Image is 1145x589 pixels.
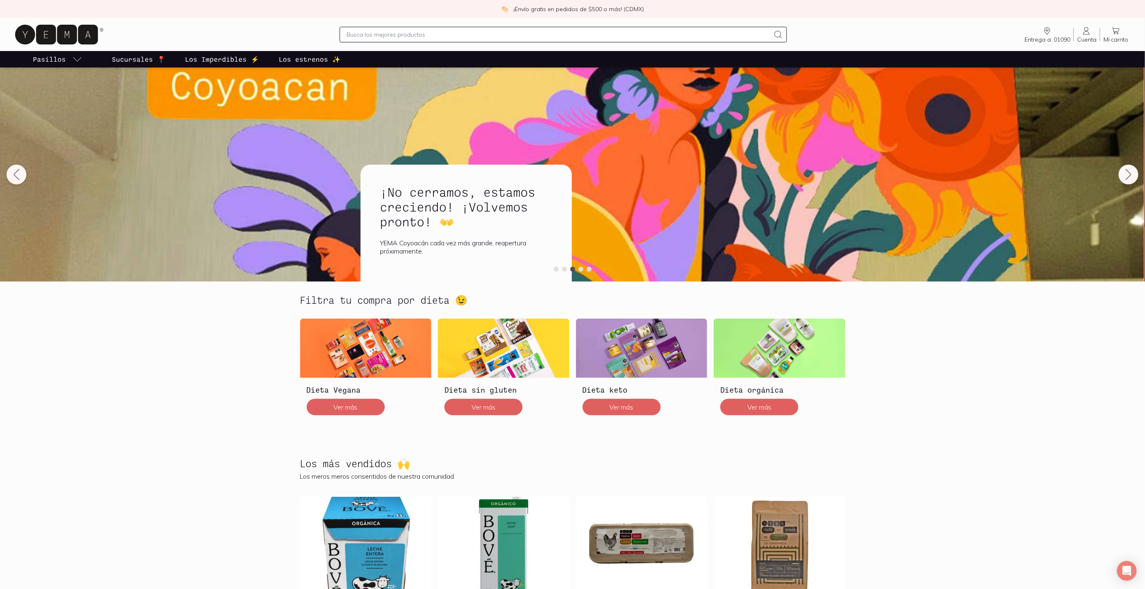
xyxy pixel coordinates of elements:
[307,399,385,415] button: Ver más
[1103,36,1129,43] span: Mi carrito
[438,319,569,378] img: Dieta sin gluten
[1077,36,1096,43] span: Cuenta
[31,51,84,68] a: pasillo-todos-link
[307,384,425,395] h3: Dieta Vegana
[300,458,410,469] h2: Los más vendidos 🙌
[514,5,644,13] p: ¡Envío gratis en pedidos de $500 o más! (CDMX)
[501,5,509,13] img: check
[1100,26,1132,43] a: Mi carrito
[1074,26,1100,43] a: Cuenta
[300,319,432,378] img: Dieta Vegana
[576,319,708,421] a: Dieta ketoDieta ketoVer más
[300,472,845,480] p: Los meros meros consentidos de nuestra comunidad
[300,319,432,421] a: Dieta VeganaDieta VeganaVer más
[1117,561,1137,581] div: Open Intercom Messenger
[185,54,259,64] p: Los Imperdibles ⚡️
[110,51,167,68] a: Sucursales 📍
[720,399,798,415] button: Ver más
[112,54,165,64] p: Sucursales 📍
[300,295,468,305] h2: Filtra tu compra por dieta 😉
[1021,26,1073,43] a: Entrega a: 01090
[444,384,563,395] h3: Dieta sin gluten
[444,399,523,415] button: Ver más
[583,399,661,415] button: Ver más
[380,239,552,255] p: YEMA Coyoacán cada vez más grande, reapertura próximamente.
[583,384,701,395] h3: Dieta keto
[1025,36,1070,43] span: Entrega a: 01090
[576,319,708,378] img: Dieta keto
[380,184,552,229] h2: ¡No cerramos, estamos creciendo! ¡Volvemos pronto! 👐
[347,30,770,40] input: Busca los mejores productos
[714,319,845,378] img: Dieta orgánica
[183,51,261,68] a: Los Imperdibles ⚡️
[714,319,845,421] a: Dieta orgánicaDieta orgánicaVer más
[720,384,839,395] h3: Dieta orgánica
[277,51,342,68] a: Los estrenos ✨
[279,54,340,64] p: Los estrenos ✨
[33,54,66,64] p: Pasillos
[438,319,569,421] a: Dieta sin glutenDieta sin glutenVer más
